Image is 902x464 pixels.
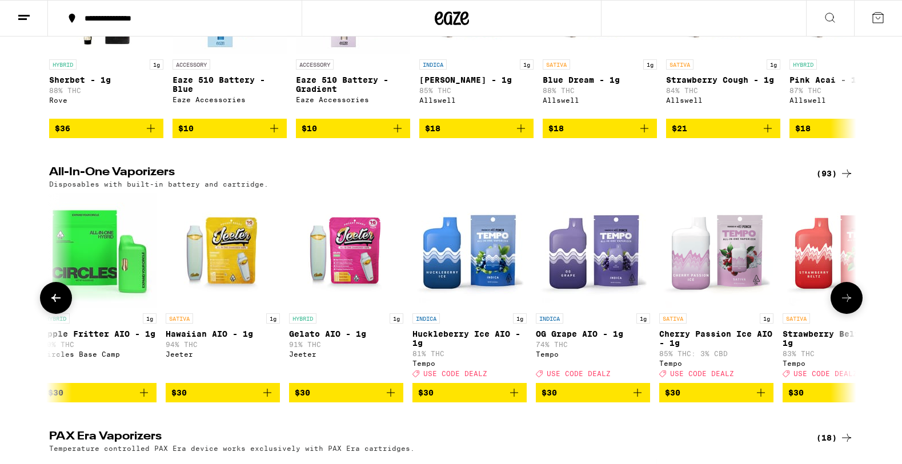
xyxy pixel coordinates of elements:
p: Hawaiian AIO - 1g [166,329,280,338]
button: Add to bag [412,383,527,402]
div: Allswell [419,96,534,104]
p: Cherry Passion Ice AIO - 1g [659,329,773,348]
span: USE CODE DEALZ [547,370,611,377]
button: Add to bag [173,119,287,138]
p: 88% THC [543,87,657,94]
p: 1g [760,313,773,324]
a: Open page for Huckleberry Ice AIO - 1g from Tempo [412,193,527,383]
p: INDICA [536,313,563,324]
img: Circles Base Camp - Apple Fritter AIO - 1g [42,193,157,308]
a: (93) [816,167,853,180]
p: 1g [143,313,157,324]
div: Allswell [666,96,780,104]
p: Temperature controlled PAX Era device works exclusively with PAX Era cartridges. [49,445,415,452]
span: USE CODE DEALZ [670,370,734,377]
span: USE CODE DEALZ [423,370,487,377]
button: Add to bag [42,383,157,402]
span: $18 [795,124,811,133]
span: $30 [48,388,63,397]
a: Open page for Cherry Passion Ice AIO - 1g from Tempo [659,193,773,383]
a: Open page for OG Grape AIO - 1g from Tempo [536,193,650,383]
button: Add to bag [49,119,163,138]
span: $10 [178,124,194,133]
button: Add to bag [543,119,657,138]
div: Circles Base Camp [42,350,157,358]
p: 85% THC [419,87,534,94]
p: 94% THC [166,341,280,348]
button: Add to bag [419,119,534,138]
p: INDICA [419,59,447,70]
p: 85% THC: 3% CBD [659,350,773,357]
span: $30 [788,388,804,397]
p: 1g [513,313,527,324]
div: Jeeter [289,350,403,358]
img: Tempo - Strawberry Beltz AIO - 1g [783,193,897,308]
button: Add to bag [166,383,280,402]
p: Strawberry Beltz AIO - 1g [783,329,897,348]
button: Add to bag [536,383,650,402]
p: HYBRID [789,59,817,70]
div: Tempo [783,360,897,367]
p: 1g [643,59,657,70]
span: USE CODE DEALZ [793,370,857,377]
span: $30 [418,388,434,397]
p: Disposables with built-in battery and cartridge. [49,180,268,188]
span: $21 [672,124,687,133]
p: [PERSON_NAME] - 1g [419,75,534,84]
a: Open page for Apple Fritter AIO - 1g from Circles Base Camp [42,193,157,383]
p: SATIVA [166,313,193,324]
p: 84% THC [666,87,780,94]
div: Allswell [543,96,657,104]
span: Hi. Need any help? [7,8,82,17]
p: 90% THC [42,341,157,348]
h2: PAX Era Vaporizers [49,431,797,445]
p: 88% THC [49,87,163,94]
a: (18) [816,431,853,445]
div: Tempo [536,350,650,358]
button: Add to bag [289,383,403,402]
p: 1g [266,313,280,324]
span: $18 [548,124,564,133]
p: HYBRID [42,313,70,324]
a: Open page for Gelato AIO - 1g from Jeeter [289,193,403,383]
p: 81% THC [412,350,527,357]
span: $36 [55,124,70,133]
div: Tempo [659,360,773,367]
p: INDICA [412,313,440,324]
img: Tempo - OG Grape AIO - 1g [536,193,650,308]
p: 1g [636,313,650,324]
a: Open page for Hawaiian AIO - 1g from Jeeter [166,193,280,383]
p: SATIVA [543,59,570,70]
p: Blue Dream - 1g [543,75,657,84]
p: 83% THC [783,350,897,357]
p: Huckleberry Ice AIO - 1g [412,329,527,348]
a: Open page for Strawberry Beltz AIO - 1g from Tempo [783,193,897,383]
button: Add to bag [659,383,773,402]
p: HYBRID [49,59,77,70]
span: $10 [302,124,317,133]
img: Tempo - Huckleberry Ice AIO - 1g [412,193,527,308]
p: Strawberry Cough - 1g [666,75,780,84]
p: 1g [767,59,780,70]
p: 1g [150,59,163,70]
p: SATIVA [666,59,693,70]
div: Eaze Accessories [173,96,287,103]
div: Tempo [412,360,527,367]
div: Eaze Accessories [296,96,410,103]
p: OG Grape AIO - 1g [536,329,650,338]
p: ACCESSORY [296,59,334,70]
p: Apple Fritter AIO - 1g [42,329,157,338]
p: Sherbet - 1g [49,75,163,84]
button: Add to bag [783,383,897,402]
span: $30 [171,388,187,397]
h2: All-In-One Vaporizers [49,167,797,180]
p: 1g [390,313,403,324]
p: Eaze 510 Battery - Blue [173,75,287,94]
p: Gelato AIO - 1g [289,329,403,338]
span: $18 [425,124,440,133]
p: ACCESSORY [173,59,210,70]
span: $30 [295,388,310,397]
p: 74% THC [536,341,650,348]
